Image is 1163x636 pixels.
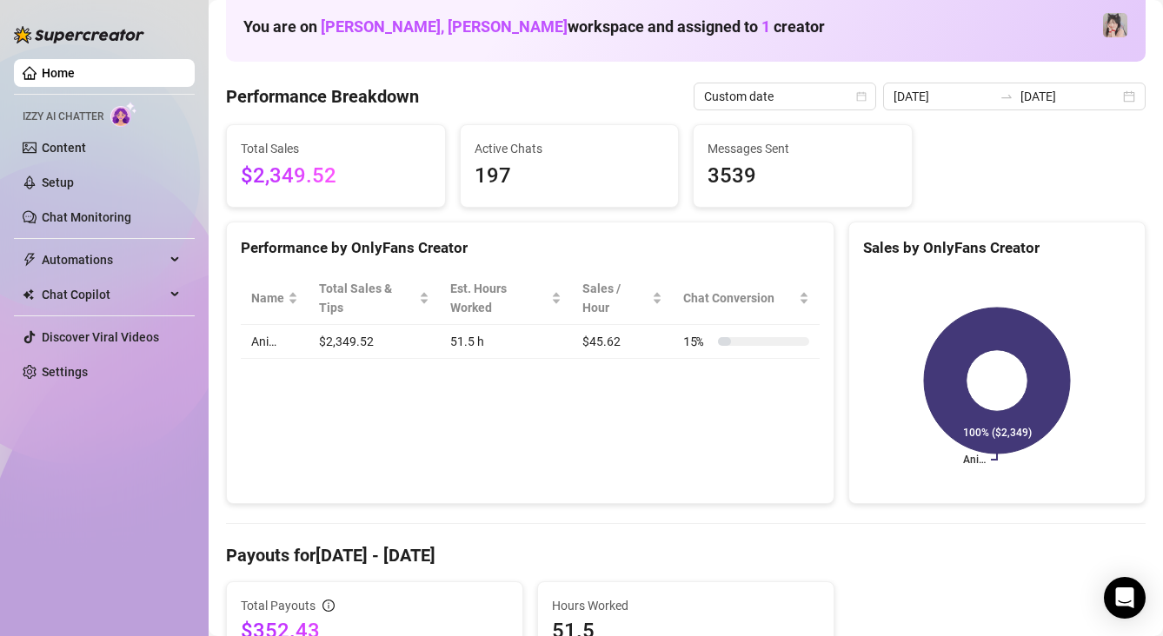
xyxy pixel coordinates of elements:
[23,253,37,267] span: thunderbolt
[42,281,165,308] span: Chat Copilot
[42,66,75,80] a: Home
[322,600,335,612] span: info-circle
[1104,577,1146,619] div: Open Intercom Messenger
[23,109,103,125] span: Izzy AI Chatter
[251,288,284,308] span: Name
[42,365,88,379] a: Settings
[23,288,34,301] img: Chat Copilot
[319,279,415,317] span: Total Sales & Tips
[42,330,159,344] a: Discover Viral Videos
[226,84,419,109] h4: Performance Breakdown
[1000,89,1013,103] span: to
[243,17,825,36] h1: You are on workspace and assigned to creator
[450,279,548,317] div: Est. Hours Worked
[894,87,993,106] input: Start date
[241,272,309,325] th: Name
[572,325,673,359] td: $45.62
[856,91,867,102] span: calendar
[321,17,568,36] span: [PERSON_NAME], [PERSON_NAME]
[42,176,74,189] a: Setup
[708,160,898,193] span: 3539
[475,160,665,193] span: 197
[1103,13,1127,37] img: Ani
[309,325,440,359] td: $2,349.52
[863,236,1131,260] div: Sales by OnlyFans Creator
[241,325,309,359] td: Ani…
[14,26,144,43] img: logo-BBDzfeDw.svg
[572,272,673,325] th: Sales / Hour
[241,139,431,158] span: Total Sales
[1000,89,1013,103] span: swap-right
[552,596,820,615] span: Hours Worked
[475,139,665,158] span: Active Chats
[241,596,316,615] span: Total Payouts
[42,210,131,224] a: Chat Monitoring
[309,272,440,325] th: Total Sales & Tips
[110,102,137,127] img: AI Chatter
[582,279,648,317] span: Sales / Hour
[241,236,820,260] div: Performance by OnlyFans Creator
[226,543,1146,567] h4: Payouts for [DATE] - [DATE]
[963,454,986,466] text: Ani…
[440,325,572,359] td: 51.5 h
[673,272,820,325] th: Chat Conversion
[42,246,165,274] span: Automations
[708,139,898,158] span: Messages Sent
[42,141,86,155] a: Content
[683,332,711,351] span: 15 %
[241,160,431,193] span: $2,349.52
[683,288,795,308] span: Chat Conversion
[761,17,770,36] span: 1
[704,83,866,109] span: Custom date
[1020,87,1120,106] input: End date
